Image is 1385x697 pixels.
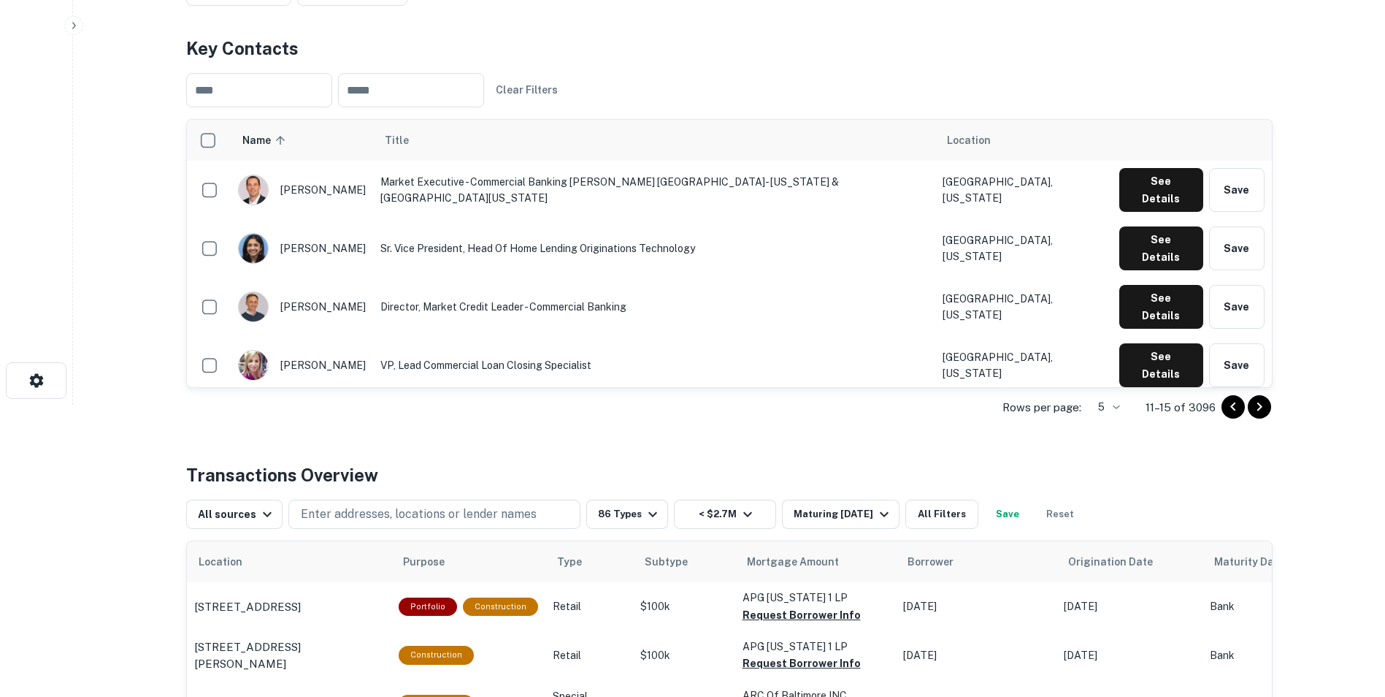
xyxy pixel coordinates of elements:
button: See Details [1119,168,1202,212]
p: Retail [553,648,626,663]
p: [DATE] [1064,599,1195,614]
span: Subtype [645,553,688,571]
button: All Filters [905,500,978,529]
div: [PERSON_NAME] [238,292,366,322]
th: Maturity dates displayed may be estimated. Please contact the lender for the most accurate maturi... [1202,541,1348,582]
p: $100k [640,648,728,663]
th: Title [373,120,936,161]
div: This loan purpose was for construction [463,598,538,616]
span: Title [385,132,428,149]
div: Maturing [DATE] [794,506,893,523]
button: Save [1209,168,1265,212]
div: This loan purpose was for construction [399,646,474,664]
button: Enter addresses, locations or lender names [288,500,580,529]
td: VP, Lead Commercial Loan Closing Specialist [373,336,936,395]
th: Mortgage Amount [735,541,896,582]
h6: Maturity Date [1214,554,1284,570]
p: Bank [1210,648,1341,663]
p: 11–15 of 3096 [1146,399,1216,416]
span: Borrower [908,553,954,571]
div: [PERSON_NAME] [238,233,366,264]
p: APG [US_STATE] 1 LP [743,590,889,606]
td: [GEOGRAPHIC_DATA], [US_STATE] [935,336,1112,395]
th: Location [935,120,1112,161]
button: See Details [1119,343,1202,387]
img: 1524228633604 [239,351,268,380]
button: All sources [186,500,283,529]
button: Request Borrower Info [743,606,861,624]
td: Sr. Vice President, Head of Home Lending Originations Technology [373,219,936,278]
p: APG [US_STATE] 1 LP [743,639,889,655]
img: 1698780614653 [239,292,268,321]
th: Name [231,120,373,161]
span: Origination Date [1068,553,1172,571]
div: [PERSON_NAME] [238,175,366,205]
a: [STREET_ADDRESS] [194,598,384,616]
span: Purpose [403,553,464,571]
div: [PERSON_NAME] [238,350,366,381]
button: Clear Filters [490,77,564,103]
img: 1736980907080 [239,175,268,205]
div: Maturity dates displayed may be estimated. Please contact the lender for the most accurate maturi... [1214,554,1299,570]
span: Mortgage Amount [747,553,858,571]
img: 1623897871750 [239,234,268,263]
td: [GEOGRAPHIC_DATA], [US_STATE] [935,161,1112,219]
button: See Details [1119,285,1202,329]
p: Rows per page: [1002,399,1081,416]
iframe: Chat Widget [1312,580,1385,650]
p: Retail [553,599,626,614]
p: [DATE] [903,648,1049,663]
button: Go to next page [1248,395,1271,419]
button: Save [1209,343,1265,387]
span: Type [557,553,582,571]
h4: Transactions Overview [186,462,378,488]
td: [GEOGRAPHIC_DATA], [US_STATE] [935,278,1112,336]
div: 5 [1087,397,1122,418]
th: Purpose [391,541,545,582]
a: [STREET_ADDRESS][PERSON_NAME] [194,639,384,673]
span: Maturity dates displayed may be estimated. Please contact the lender for the most accurate maturi... [1214,554,1318,570]
th: Location [187,541,391,582]
button: 86 Types [586,500,668,529]
button: < $2.7M [674,500,776,529]
button: Save your search to get updates of matches that match your search criteria. [984,500,1031,529]
p: Enter addresses, locations or lender names [301,506,537,523]
span: Location [199,553,261,571]
td: Director, Market Credit Leader - Commercial Banking [373,278,936,336]
p: [DATE] [1064,648,1195,663]
div: This is a portfolio loan with 2 properties [399,598,457,616]
p: [DATE] [903,599,1049,614]
p: [STREET_ADDRESS] [194,598,301,616]
th: Subtype [633,541,735,582]
button: Go to previous page [1221,395,1245,419]
p: Bank [1210,599,1341,614]
th: Type [545,541,633,582]
td: [GEOGRAPHIC_DATA], [US_STATE] [935,219,1112,278]
p: $100k [640,599,728,614]
span: Name [242,132,290,149]
div: scrollable content [187,120,1272,387]
td: Market Executive - Commercial Banking [PERSON_NAME] [GEOGRAPHIC_DATA]- [US_STATE] & [GEOGRAPHIC_D... [373,161,936,219]
button: Reset [1037,500,1083,529]
button: Save [1209,285,1265,329]
button: Request Borrower Info [743,655,861,672]
th: Borrower [896,541,1056,582]
div: All sources [198,506,276,523]
button: Save [1209,226,1265,270]
span: Location [947,132,991,149]
button: Maturing [DATE] [782,500,899,529]
button: See Details [1119,226,1202,270]
h4: Key Contacts [186,35,1273,61]
th: Origination Date [1056,541,1202,582]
